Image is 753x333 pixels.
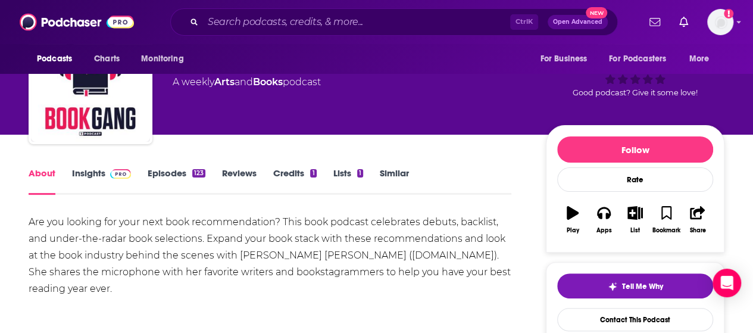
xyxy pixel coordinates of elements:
[557,198,588,241] button: Play
[29,48,88,70] button: open menu
[37,51,72,67] span: Podcasts
[707,9,733,35] span: Logged in as mkercher
[235,76,253,88] span: and
[357,169,363,178] div: 1
[72,167,131,195] a: InsightsPodchaser Pro
[622,282,663,291] span: Tell Me Why
[573,88,698,97] span: Good podcast? Give it some love!
[713,269,741,297] div: Open Intercom Messenger
[689,227,705,234] div: Share
[557,136,713,163] button: Follow
[192,169,205,178] div: 123
[557,167,713,192] div: Rate
[133,48,199,70] button: open menu
[86,48,127,70] a: Charts
[333,167,363,195] a: Lists1
[110,169,131,179] img: Podchaser Pro
[273,167,316,195] a: Credits1
[214,76,235,88] a: Arts
[510,14,538,30] span: Ctrl K
[253,76,283,88] a: Books
[596,227,612,234] div: Apps
[620,198,651,241] button: List
[586,7,607,18] span: New
[31,23,150,142] img: Book Gang
[707,9,733,35] button: Show profile menu
[222,167,257,195] a: Reviews
[689,51,710,67] span: More
[170,8,618,36] div: Search podcasts, credits, & more...
[29,167,55,195] a: About
[553,19,602,25] span: Open Advanced
[94,51,120,67] span: Charts
[557,273,713,298] button: tell me why sparkleTell Me Why
[601,48,683,70] button: open menu
[645,12,665,32] a: Show notifications dropdown
[173,75,321,89] div: A weekly podcast
[567,227,579,234] div: Play
[608,282,617,291] img: tell me why sparkle
[609,51,666,67] span: For Podcasters
[681,48,724,70] button: open menu
[29,214,511,297] div: Are you looking for your next book recommendation? This book podcast celebrates debuts, backlist,...
[707,9,733,35] img: User Profile
[148,167,205,195] a: Episodes123
[588,198,619,241] button: Apps
[540,51,587,67] span: For Business
[652,227,680,234] div: Bookmark
[380,167,409,195] a: Similar
[141,51,183,67] span: Monitoring
[310,169,316,178] div: 1
[203,13,510,32] input: Search podcasts, credits, & more...
[682,198,713,241] button: Share
[548,15,608,29] button: Open AdvancedNew
[630,227,640,234] div: List
[651,198,682,241] button: Bookmark
[557,308,713,331] a: Contact This Podcast
[724,9,733,18] svg: Add a profile image
[20,11,134,33] img: Podchaser - Follow, Share and Rate Podcasts
[674,12,693,32] a: Show notifications dropdown
[532,48,602,70] button: open menu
